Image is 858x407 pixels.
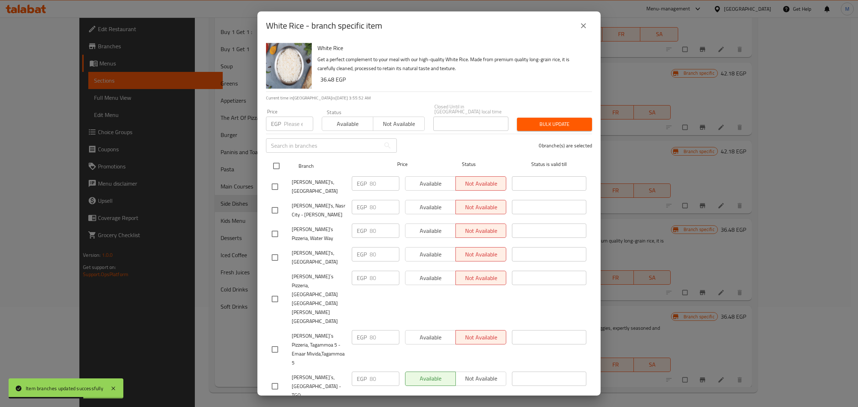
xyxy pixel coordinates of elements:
[357,333,367,342] p: EGP
[266,20,382,31] h2: White Rice - branch specific item
[317,43,586,53] h6: White Rice
[357,179,367,188] p: EGP
[357,203,367,211] p: EGP
[370,271,399,285] input: Please enter price
[357,250,367,259] p: EGP
[271,119,281,128] p: EGP
[575,17,592,34] button: close
[357,226,367,235] p: EGP
[379,160,426,169] span: Price
[370,372,399,386] input: Please enter price
[376,119,421,129] span: Not available
[266,95,592,101] p: Current time in [GEOGRAPHIC_DATA] is [DATE] 3:55:52 AM
[373,117,424,131] button: Not available
[370,330,399,344] input: Please enter price
[512,160,586,169] span: Status is valid till
[299,162,373,171] span: Branch
[523,120,586,129] span: Bulk update
[432,160,506,169] span: Status
[292,272,346,326] span: [PERSON_NAME]`s Pizzeria, [GEOGRAPHIC_DATA] [GEOGRAPHIC_DATA][PERSON_NAME][GEOGRAPHIC_DATA]
[292,225,346,243] span: [PERSON_NAME]'s Pizzeria, Water Way
[292,201,346,219] span: [PERSON_NAME]'s, Nasr City - [PERSON_NAME]
[325,119,370,129] span: Available
[266,43,312,89] img: White Rice
[370,200,399,214] input: Please enter price
[26,384,103,392] div: Item branches updated successfully
[357,374,367,383] p: EGP
[292,373,346,400] span: [PERSON_NAME]`s, [GEOGRAPHIC_DATA] - TGO
[370,176,399,191] input: Please enter price
[539,142,592,149] p: 0 branche(s) are selected
[317,55,586,73] p: Get a perfect complement to your meal with our high-quality White Rice. Made from premium quality...
[266,138,380,153] input: Search in branches
[322,117,373,131] button: Available
[370,224,399,238] input: Please enter price
[357,274,367,282] p: EGP
[284,117,313,131] input: Please enter price
[517,118,592,131] button: Bulk update
[292,178,346,196] span: [PERSON_NAME]'s, [GEOGRAPHIC_DATA]
[320,74,586,84] h6: 36.48 EGP
[370,247,399,261] input: Please enter price
[292,332,346,367] span: [PERSON_NAME]`s Pizzeria, Tagammoa 5 - Emaar Mivida,Tagammoa 5
[292,249,346,266] span: [PERSON_NAME]'s, [GEOGRAPHIC_DATA]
